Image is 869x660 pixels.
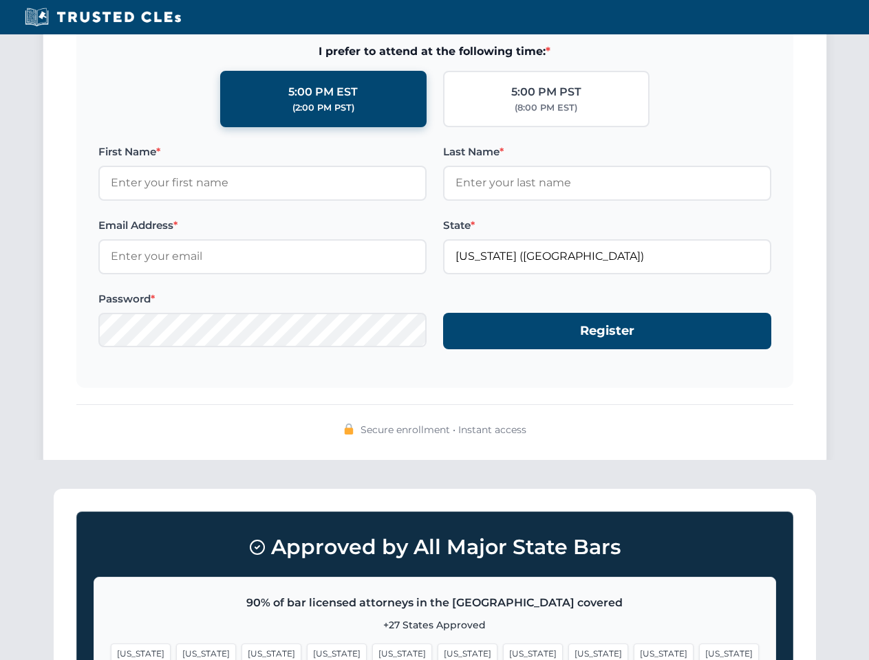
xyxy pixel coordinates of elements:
[94,529,776,566] h3: Approved by All Major State Bars
[443,313,771,349] button: Register
[515,101,577,115] div: (8:00 PM EST)
[98,43,771,60] span: I prefer to attend at the following time:
[98,239,427,274] input: Enter your email
[98,217,427,234] label: Email Address
[343,423,354,434] img: 🔒
[98,144,427,160] label: First Name
[443,166,771,200] input: Enter your last name
[511,83,581,101] div: 5:00 PM PST
[443,239,771,274] input: Florida (FL)
[443,217,771,234] label: State
[111,617,759,632] p: +27 States Approved
[21,7,185,27] img: Trusted CLEs
[443,144,771,160] label: Last Name
[111,594,759,612] p: 90% of bar licensed attorneys in the [GEOGRAPHIC_DATA] covered
[361,422,526,437] span: Secure enrollment • Instant access
[292,101,354,115] div: (2:00 PM PST)
[288,83,358,101] div: 5:00 PM EST
[98,291,427,307] label: Password
[98,166,427,200] input: Enter your first name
